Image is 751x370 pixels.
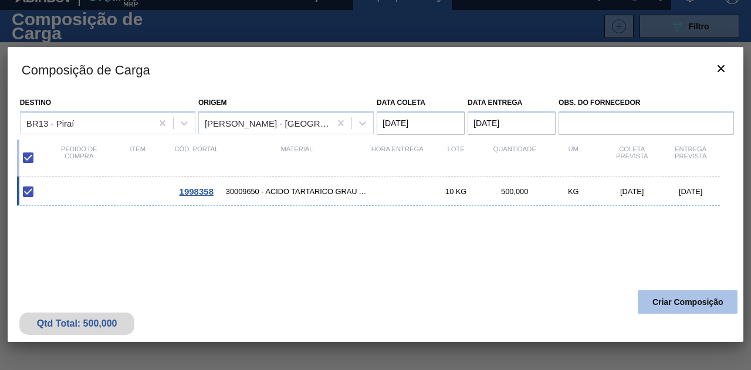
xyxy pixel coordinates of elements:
label: Data entrega [468,99,522,107]
div: Coleta Prevista [603,145,661,170]
div: [DATE] [661,187,720,196]
span: 30009650 - ACIDO TARTARICO GRAU ALIMENTICIO [226,187,368,196]
h3: Composição de Carga [8,47,743,91]
div: BR13 - Piraí [26,118,75,128]
span: 1998358 [180,186,214,196]
div: [PERSON_NAME] - [GEOGRAPHIC_DATA][PERSON_NAME][PERSON_NAME] ([GEOGRAPHIC_DATA]) [205,118,331,128]
div: UM [544,145,603,170]
button: Criar Composição [638,290,738,314]
div: 500,000 [485,187,544,196]
label: Destino [20,99,51,107]
div: KG [544,187,603,196]
div: Entrega Prevista [661,145,720,170]
div: Material [226,145,368,170]
div: Hora Entrega [368,145,427,170]
div: Cód. Portal [167,145,226,170]
div: Item [109,145,167,170]
div: Qtd Total: 500,000 [28,318,126,329]
div: Ir para o Pedido [167,186,226,196]
div: Pedido de compra [50,145,109,170]
label: Origem [198,99,227,107]
div: Lote [427,145,485,170]
input: dd/mm/yyyy [468,111,556,135]
label: Obs. do Fornecedor [559,94,734,111]
div: 10 KG [427,187,485,196]
div: [DATE] [603,187,661,196]
div: Quantidade [485,145,544,170]
input: dd/mm/yyyy [377,111,465,135]
label: Data coleta [377,99,425,107]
